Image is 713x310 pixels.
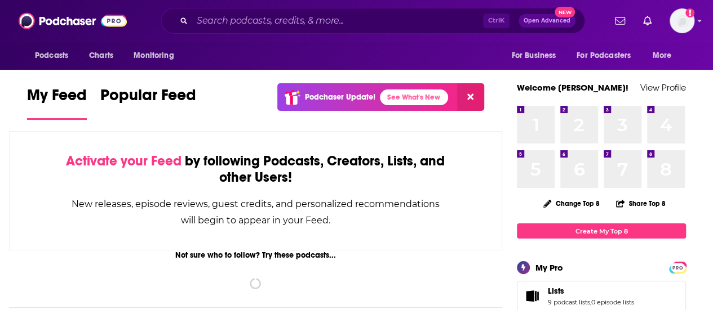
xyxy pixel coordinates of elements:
[640,82,686,93] a: View Profile
[569,45,647,66] button: open menu
[610,11,630,30] a: Show notifications dropdown
[100,86,196,111] span: Popular Feed
[27,45,83,66] button: open menu
[548,286,564,296] span: Lists
[9,250,502,260] div: Not sure who to follow? Try these podcasts...
[537,196,606,210] button: Change Top 8
[521,288,543,304] a: Lists
[503,45,570,66] button: open menu
[685,8,694,17] svg: Add a profile image
[192,12,483,30] input: Search podcasts, credits, & more...
[555,7,575,17] span: New
[380,89,448,105] a: See What's New
[671,263,684,271] a: PRO
[66,152,181,169] span: Activate your Feed
[82,45,120,66] a: Charts
[577,48,631,64] span: For Podcasters
[35,48,68,64] span: Podcasts
[126,45,188,66] button: open menu
[100,86,196,120] a: Popular Feed
[27,86,87,120] a: My Feed
[591,298,634,306] a: 0 episode lists
[305,92,375,102] p: Podchaser Update!
[535,262,563,273] div: My Pro
[66,153,445,186] div: by following Podcasts, Creators, Lists, and other Users!
[519,14,575,28] button: Open AdvancedNew
[483,14,510,28] span: Ctrl K
[590,298,591,306] span: ,
[639,11,656,30] a: Show notifications dropdown
[19,10,127,32] img: Podchaser - Follow, Share and Rate Podcasts
[670,8,694,33] img: User Profile
[134,48,174,64] span: Monitoring
[511,48,556,64] span: For Business
[161,8,585,34] div: Search podcasts, credits, & more...
[517,223,686,239] a: Create My Top 8
[66,196,445,228] div: New releases, episode reviews, guest credits, and personalized recommendations will begin to appe...
[670,8,694,33] span: Logged in as audreytaylor13
[524,18,570,24] span: Open Advanced
[517,82,628,93] a: Welcome [PERSON_NAME]!
[670,8,694,33] button: Show profile menu
[27,86,87,111] span: My Feed
[653,48,672,64] span: More
[615,192,666,214] button: Share Top 8
[645,45,686,66] button: open menu
[548,298,590,306] a: 9 podcast lists
[548,286,634,296] a: Lists
[89,48,113,64] span: Charts
[671,263,684,272] span: PRO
